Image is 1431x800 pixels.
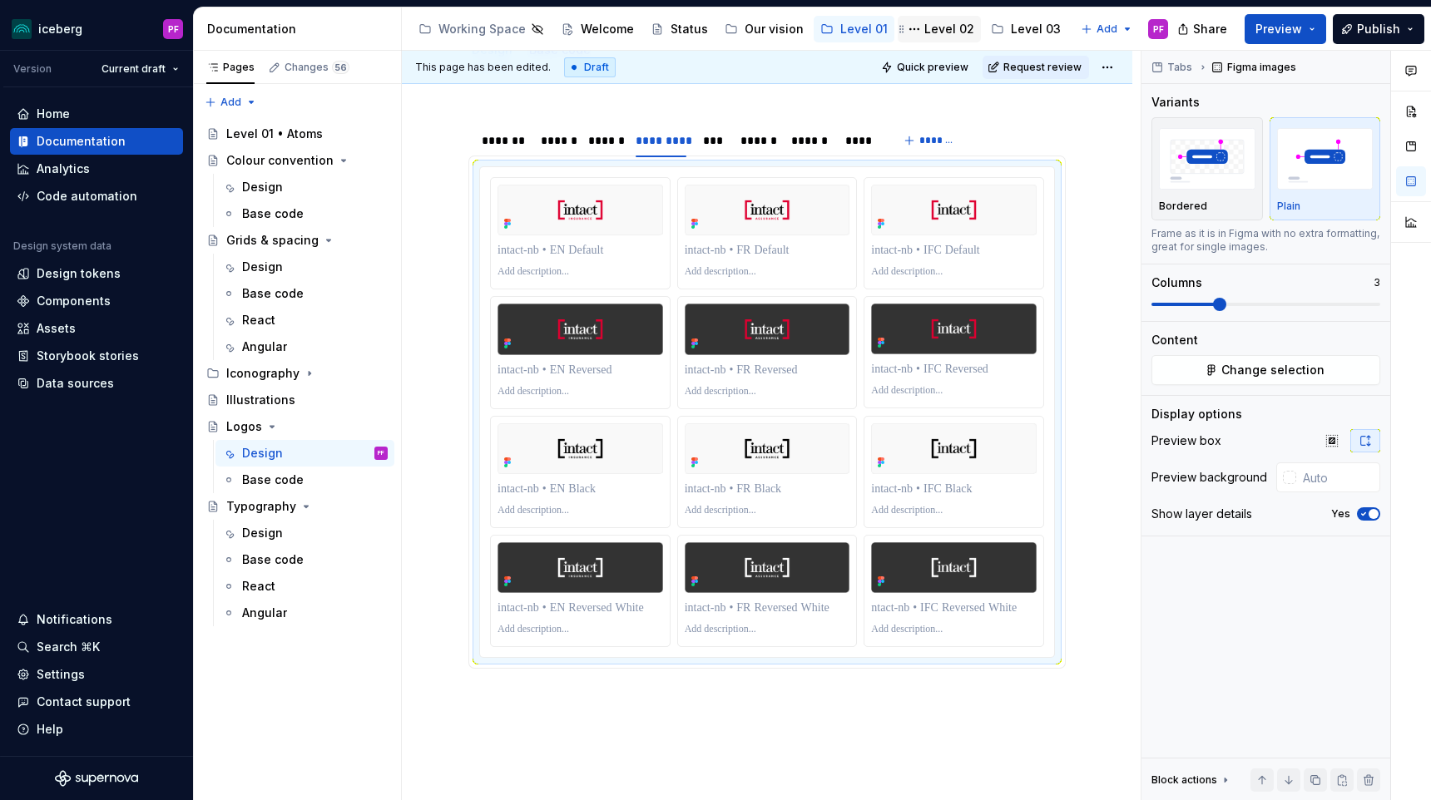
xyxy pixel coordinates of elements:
[55,770,138,787] a: Supernova Logo
[745,21,804,37] div: Our vision
[215,200,394,227] a: Base code
[215,467,394,493] a: Base code
[226,392,295,408] div: Illustrations
[1076,17,1138,41] button: Add
[215,520,394,546] a: Design
[10,661,183,688] a: Settings
[412,12,1072,46] div: Page tree
[13,62,52,76] div: Version
[242,205,304,222] div: Base code
[242,472,304,488] div: Base code
[37,694,131,710] div: Contact support
[12,19,32,39] img: 418c6d47-6da6-4103-8b13-b5999f8989a1.png
[3,11,190,47] button: icebergPF
[1159,128,1255,189] img: placeholder
[1151,506,1252,522] div: Show layer details
[10,606,183,633] button: Notifications
[332,61,349,74] span: 56
[226,365,300,382] div: Iconography
[242,578,275,595] div: React
[215,280,394,307] a: Base code
[564,57,616,77] div: Draft
[1151,469,1267,486] div: Preview background
[200,121,394,626] div: Page tree
[37,133,126,150] div: Documentation
[10,370,183,397] a: Data sources
[206,61,255,74] div: Pages
[1097,22,1117,36] span: Add
[37,611,112,628] div: Notifications
[897,61,968,74] span: Quick preview
[10,315,183,342] a: Assets
[200,147,394,174] a: Colour convention
[242,605,287,621] div: Angular
[37,639,100,655] div: Search ⌘K
[1159,200,1207,213] p: Bordered
[200,493,394,520] a: Typography
[215,440,394,467] a: DesignPF
[37,106,70,122] div: Home
[10,183,183,210] a: Code automation
[10,689,183,715] button: Contact support
[242,259,283,275] div: Design
[1151,332,1198,348] div: Content
[1277,128,1374,189] img: placeholder
[644,16,715,42] a: Status
[412,16,551,42] a: Working Space
[200,227,394,254] a: Grids & spacing
[1151,768,1232,792] div: Block actions
[1151,432,1221,449] div: Preview box
[1151,274,1202,291] div: Columns
[554,16,641,42] a: Welcome
[200,121,394,147] a: Level 01 • Atoms
[215,333,394,360] a: Angular
[924,21,974,37] div: Level 02
[718,16,810,42] a: Our vision
[10,716,183,743] button: Help
[814,16,894,42] a: Level 01
[215,254,394,280] a: Design
[242,285,304,302] div: Base code
[671,21,708,37] div: Status
[1357,21,1400,37] span: Publish
[1153,22,1164,36] div: PF
[168,22,179,36] div: PF
[1331,507,1350,521] label: Yes
[1277,200,1300,213] p: Plain
[102,62,166,76] span: Current draft
[10,634,183,660] button: Search ⌘K
[1011,21,1061,37] div: Level 03
[876,56,976,79] button: Quick preview
[200,413,394,440] a: Logos
[1333,14,1424,44] button: Publish
[10,343,183,369] a: Storybook stories
[215,307,394,333] a: React
[37,666,85,683] div: Settings
[37,188,137,205] div: Code automation
[898,16,981,42] a: Level 02
[1296,462,1380,492] input: Auto
[220,96,241,109] span: Add
[37,721,63,738] div: Help
[226,152,334,169] div: Colour convention
[840,21,888,37] div: Level 01
[1374,276,1380,289] p: 3
[479,166,1055,658] section-item: intact-nb
[37,293,111,309] div: Components
[242,338,287,355] div: Angular
[226,498,296,515] div: Typography
[1151,355,1380,385] button: Change selection
[415,61,551,74] span: This page has been edited.
[37,348,139,364] div: Storybook stories
[984,16,1067,42] a: Level 03
[94,57,186,81] button: Current draft
[438,21,526,37] div: Working Space
[215,546,394,573] a: Base code
[10,156,183,182] a: Analytics
[37,320,76,337] div: Assets
[242,445,283,462] div: Design
[1169,14,1238,44] button: Share
[10,128,183,155] a: Documentation
[207,21,394,37] div: Documentation
[37,160,90,177] div: Analytics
